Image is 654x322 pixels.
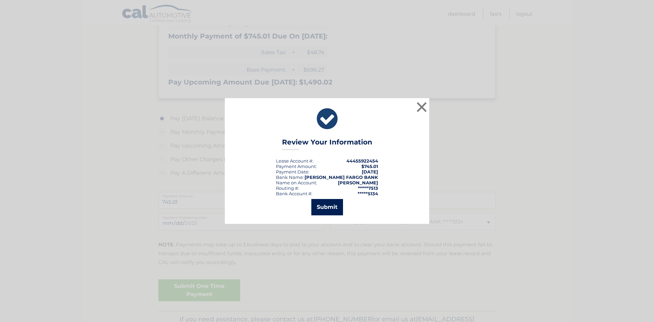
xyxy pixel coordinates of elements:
button: Submit [311,199,343,215]
h3: Review Your Information [282,138,372,150]
div: Name on Account: [276,180,317,185]
strong: [PERSON_NAME] FARGO BANK [305,174,378,180]
button: × [415,100,429,114]
div: Bank Account #: [276,191,312,196]
span: $745.01 [361,164,378,169]
span: [DATE] [362,169,378,174]
strong: [PERSON_NAME] [338,180,378,185]
div: Lease Account #: [276,158,313,164]
div: Bank Name: [276,174,304,180]
div: Routing #: [276,185,299,191]
div: Payment Amount: [276,164,317,169]
span: Payment Date [276,169,308,174]
div: : [276,169,309,174]
strong: 44455922454 [346,158,378,164]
